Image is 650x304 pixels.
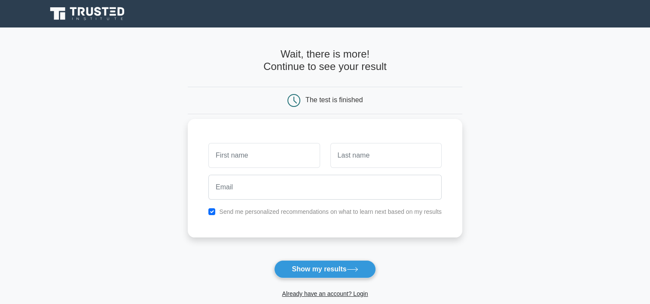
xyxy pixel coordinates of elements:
input: First name [208,143,320,168]
a: Already have an account? Login [282,290,368,297]
input: Email [208,175,442,200]
button: Show my results [274,260,375,278]
label: Send me personalized recommendations on what to learn next based on my results [219,208,442,215]
h4: Wait, there is more! Continue to see your result [188,48,462,73]
div: The test is finished [305,96,363,103]
input: Last name [330,143,442,168]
